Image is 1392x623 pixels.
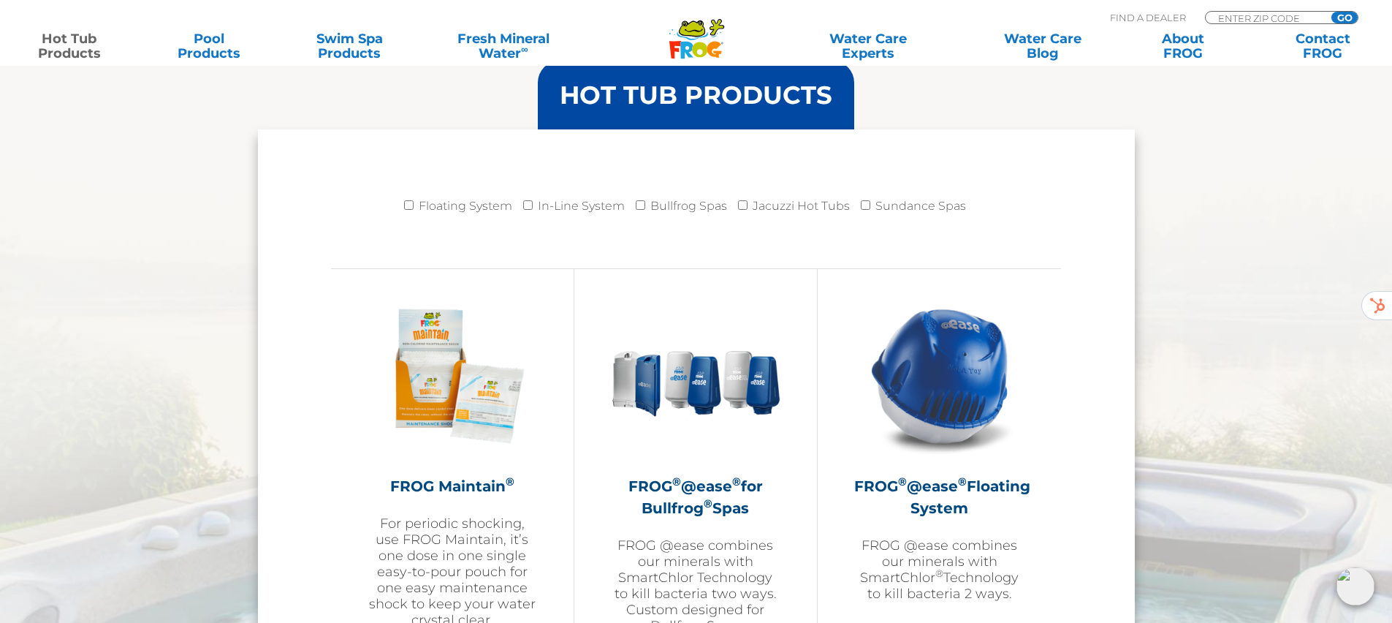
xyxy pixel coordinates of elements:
[988,31,1097,61] a: Water CareBlog
[1336,567,1374,605] img: openIcon
[958,475,967,488] sup: ®
[650,192,727,221] label: Bullfrog Spas
[560,83,832,107] h3: HOT TUB PRODUCTS
[753,192,850,221] label: Jacuzzi Hot Tubs
[1128,31,1237,61] a: AboutFROG
[521,43,528,55] sup: ∞
[1331,12,1358,23] input: GO
[155,31,264,61] a: PoolProducts
[898,475,907,488] sup: ®
[538,192,625,221] label: In-Line System
[855,291,1024,461] img: hot-tub-product-atease-system-300x300.png
[704,496,712,510] sup: ®
[1110,11,1186,24] p: Find A Dealer
[419,192,512,221] label: Floating System
[611,475,780,519] h2: FROG @ease for Bullfrog Spas
[368,291,537,461] img: Frog_Maintain_Hero-2-v2-300x300.png
[1217,12,1315,24] input: Zip Code Form
[506,475,514,488] sup: ®
[935,567,943,579] sup: ®
[780,31,956,61] a: Water CareExperts
[295,31,404,61] a: Swim SpaProducts
[435,31,571,61] a: Fresh MineralWater∞
[875,192,966,221] label: Sundance Spas
[611,291,780,461] img: bullfrog-product-hero-300x300.png
[1269,31,1377,61] a: ContactFROG
[854,475,1024,519] h2: FROG @ease Floating System
[854,537,1024,602] p: FROG @ease combines our minerals with SmartChlor Technology to kill bacteria 2 ways.
[732,475,741,488] sup: ®
[672,475,681,488] sup: ®
[368,475,537,497] h2: FROG Maintain
[15,31,123,61] a: Hot TubProducts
